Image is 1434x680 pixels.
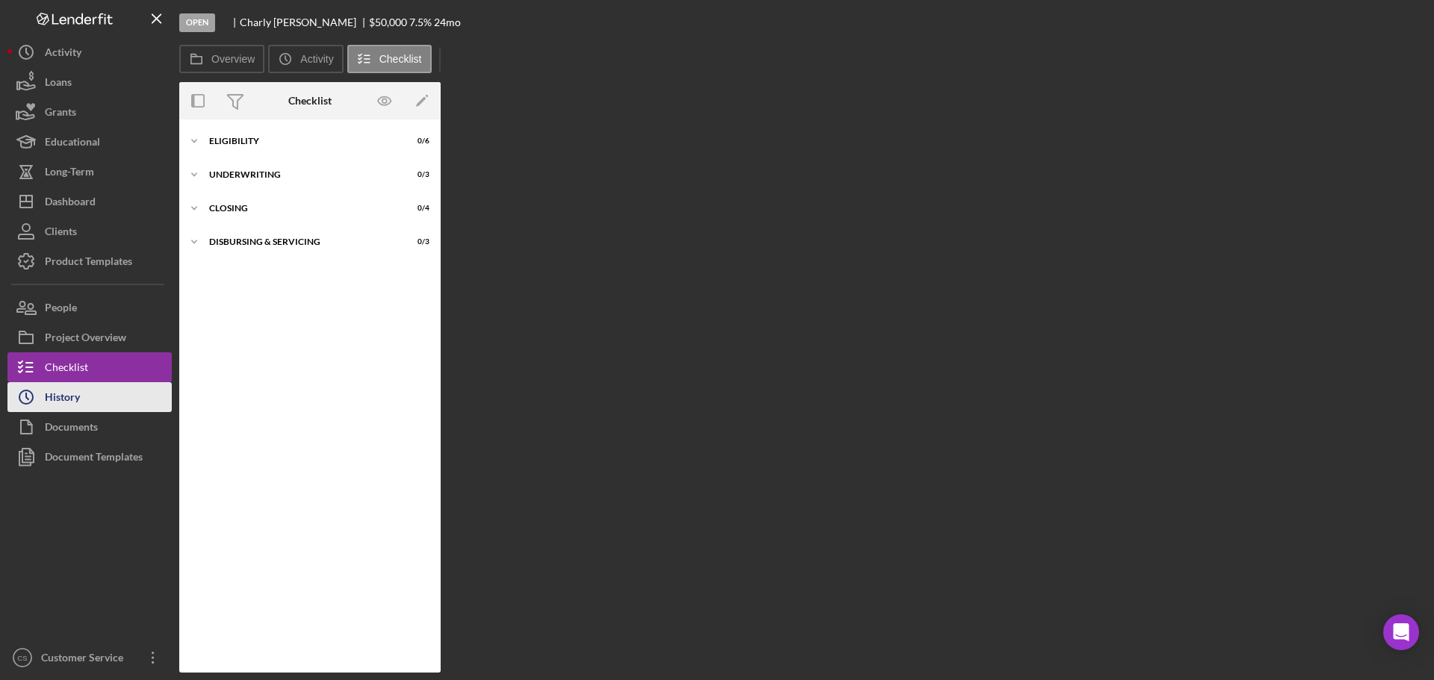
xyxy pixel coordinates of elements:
[45,352,88,386] div: Checklist
[45,246,132,280] div: Product Templates
[17,654,27,662] text: CS
[369,16,407,28] span: $50,000
[179,45,264,73] button: Overview
[209,170,392,179] div: Underwriting
[7,97,172,127] button: Grants
[45,97,76,131] div: Grants
[7,412,172,442] button: Documents
[403,170,429,179] div: 0 / 3
[300,53,333,65] label: Activity
[1383,614,1419,650] div: Open Intercom Messenger
[211,53,255,65] label: Overview
[240,16,369,28] div: Charly [PERSON_NAME]
[7,643,172,673] button: CSCustomer Service
[379,53,422,65] label: Checklist
[409,16,432,28] div: 7.5 %
[45,67,72,101] div: Loans
[45,157,94,190] div: Long-Term
[288,95,332,107] div: Checklist
[268,45,343,73] button: Activity
[7,216,172,246] button: Clients
[7,246,172,276] button: Product Templates
[37,643,134,676] div: Customer Service
[45,187,96,220] div: Dashboard
[45,216,77,250] div: Clients
[45,37,81,71] div: Activity
[7,157,172,187] button: Long-Term
[209,237,392,246] div: Disbursing & Servicing
[45,382,80,416] div: History
[7,127,172,157] button: Educational
[7,382,172,412] button: History
[209,204,392,213] div: Closing
[7,322,172,352] button: Project Overview
[7,442,172,472] button: Document Templates
[209,137,392,146] div: Eligibility
[7,293,172,322] button: People
[45,442,143,475] div: Document Templates
[7,352,172,382] button: Checklist
[45,412,98,446] div: Documents
[347,45,432,73] button: Checklist
[179,13,215,32] div: Open
[7,187,172,216] button: Dashboard
[434,16,461,28] div: 24 mo
[403,204,429,213] div: 0 / 4
[7,67,172,97] button: Loans
[403,137,429,146] div: 0 / 6
[45,322,126,356] div: Project Overview
[7,37,172,67] button: Activity
[45,127,100,160] div: Educational
[403,237,429,246] div: 0 / 3
[45,293,77,326] div: People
